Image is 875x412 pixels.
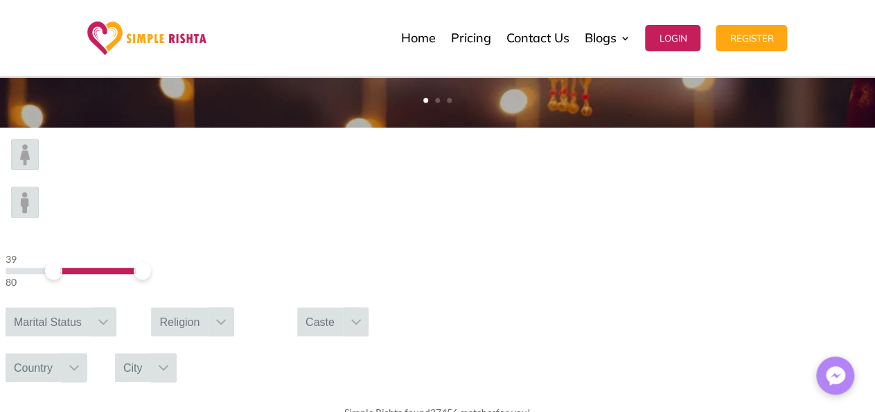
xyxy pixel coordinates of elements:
a: 2 [435,98,440,103]
div: Marital Status [6,307,90,336]
a: 1 [423,98,428,103]
a: Blogs [584,3,630,73]
div: Country [6,353,61,382]
div: Religion [151,307,208,336]
img: tab_domain_overview_orange.svg [37,80,48,92]
div: v 4.0.25 [39,22,68,33]
a: Home [400,3,435,73]
div: 39 [6,251,141,268]
div: 80 [6,274,141,291]
a: Contact Us [506,3,569,73]
a: Pricing [450,3,490,73]
img: Messenger [822,362,849,390]
div: Keywords by Traffic [153,82,233,91]
img: logo_orange.svg [22,22,33,33]
button: Login [645,25,700,51]
img: tab_keywords_by_traffic_grey.svg [138,80,149,92]
button: Register [716,25,787,51]
a: 3 [447,98,452,103]
div: Domain Overview [53,82,124,91]
div: Domain: [DOMAIN_NAME] [36,36,152,47]
div: Caste [297,307,343,336]
a: Login [645,3,700,73]
div: City [115,353,151,382]
img: website_grey.svg [22,36,33,47]
a: Register [716,3,787,73]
